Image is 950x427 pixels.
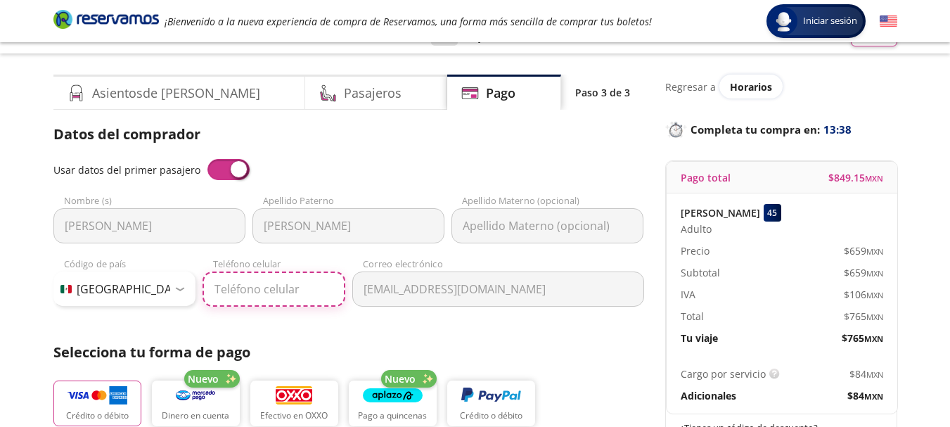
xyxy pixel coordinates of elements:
small: MXN [866,290,883,300]
input: Apellido Materno (opcional) [451,208,643,243]
span: Nuevo [188,371,219,386]
h4: Asientos de [PERSON_NAME] [92,84,260,103]
small: MXN [866,268,883,279]
p: Selecciona tu forma de pago [53,342,644,363]
button: Crédito o débito [447,381,535,426]
p: Pago a quincenas [358,409,427,422]
p: Tu viaje [681,331,718,345]
small: MXN [866,246,883,257]
input: Teléfono celular [203,272,345,307]
small: MXN [864,333,883,344]
p: Cargo por servicio [681,367,766,381]
p: Efectivo en OXXO [260,409,328,422]
span: $ 106 [844,287,883,302]
p: Crédito o débito [66,409,129,422]
span: Nuevo [385,371,416,386]
p: Paso 3 de 3 [575,85,630,100]
h4: Pago [486,84,515,103]
button: Dinero en cuenta [152,381,240,426]
input: Apellido Paterno [252,208,444,243]
span: $ 849.15 [828,170,883,185]
div: 45 [764,204,781,222]
span: $ 659 [844,243,883,258]
h4: Pasajeros [344,84,402,103]
button: Efectivo en OXXO [250,381,338,426]
span: $ 84 [847,388,883,403]
span: $ 84 [849,367,883,381]
em: ¡Bienvenido a la nueva experiencia de compra de Reservamos, una forma más sencilla de comprar tus... [165,15,652,28]
img: MX [60,285,72,293]
p: Total [681,309,704,324]
p: Regresar a [665,79,716,94]
small: MXN [865,173,883,184]
small: MXN [866,369,883,380]
span: Iniciar sesión [797,14,863,28]
button: Pago a quincenas [349,381,437,426]
span: $ 659 [844,265,883,280]
p: Datos del comprador [53,124,644,145]
p: Adicionales [681,388,736,403]
p: Completa tu compra en : [665,120,897,139]
p: Precio [681,243,710,258]
small: MXN [864,391,883,402]
p: [PERSON_NAME] [681,205,760,220]
i: Brand Logo [53,8,159,30]
p: Dinero en cuenta [162,409,229,422]
p: IVA [681,287,695,302]
p: Crédito o débito [460,409,522,422]
span: $ 765 [844,309,883,324]
button: Crédito o débito [53,381,141,426]
span: $ 765 [842,331,883,345]
input: Correo electrónico [352,272,644,307]
span: Usar datos del primer pasajero [53,163,200,177]
p: Subtotal [681,265,720,280]
small: MXN [866,312,883,322]
span: Adulto [681,222,712,236]
span: 13:38 [823,122,852,138]
p: Pago total [681,170,731,185]
small: MXN [824,32,844,44]
button: English [880,13,897,30]
span: Horarios [730,80,772,94]
div: Regresar a ver horarios [665,75,897,98]
input: Nombre (s) [53,208,245,243]
a: Brand Logo [53,8,159,34]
